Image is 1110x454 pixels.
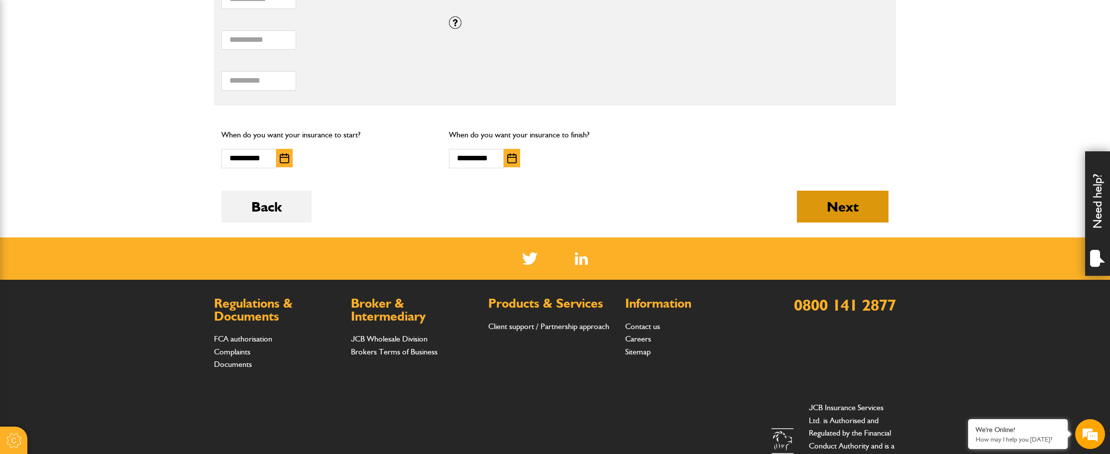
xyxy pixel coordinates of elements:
div: We're Online! [976,426,1060,434]
button: Back [222,191,312,223]
a: Careers [625,334,651,343]
a: Complaints [214,347,250,356]
input: Enter your email address [13,121,182,143]
div: Chat with us now [52,56,167,69]
img: d_20077148190_company_1631870298795_20077148190 [17,55,42,69]
a: Sitemap [625,347,651,356]
img: Twitter [522,252,538,265]
button: Next [797,191,888,223]
p: How may I help you today? [976,436,1060,443]
a: 0800 141 2877 [794,295,896,315]
img: Linked In [575,252,588,265]
input: Enter your phone number [13,151,182,173]
img: Choose date [280,153,289,163]
em: Start Chat [135,307,181,320]
a: LinkedIn [575,252,588,265]
a: JCB Wholesale Division [351,334,428,343]
a: Client support / Partnership approach [488,322,609,331]
h2: Products & Services [488,297,615,310]
p: When do you want your insurance to start? [222,128,434,141]
a: Contact us [625,322,660,331]
textarea: Type your message and hit 'Enter' [13,180,182,298]
a: FCA authorisation [214,334,272,343]
a: Brokers Terms of Business [351,347,438,356]
h2: Regulations & Documents [214,297,341,323]
img: Choose date [507,153,517,163]
div: Need help? [1085,151,1110,276]
h2: Broker & Intermediary [351,297,478,323]
a: Documents [214,359,252,369]
h2: Information [625,297,752,310]
p: When do you want your insurance to finish? [449,128,662,141]
div: Minimize live chat window [163,5,187,29]
input: Enter your last name [13,92,182,114]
